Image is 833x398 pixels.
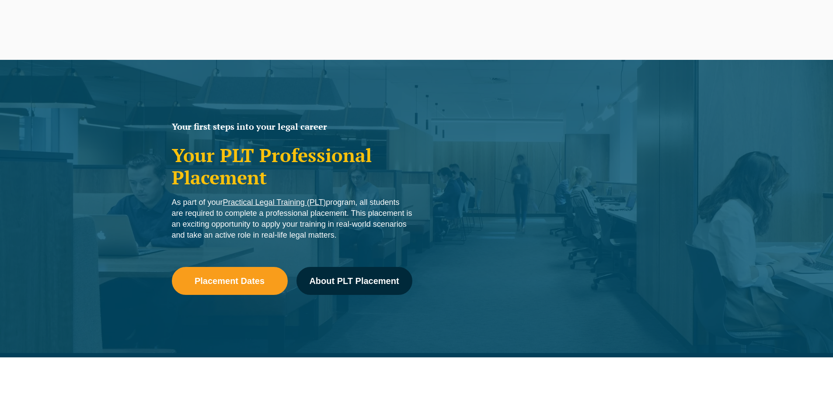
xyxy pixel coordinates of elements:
span: Placement Dates [195,277,265,285]
a: Placement Dates [172,267,288,295]
a: Practical Legal Training (PLT) [223,198,326,207]
h1: Your PLT Professional Placement [172,144,412,188]
a: About PLT Placement [296,267,412,295]
h2: Your first steps into your legal career [172,122,412,131]
span: As part of your program, all students are required to complete a professional placement. This pla... [172,198,412,239]
span: About PLT Placement [309,277,399,285]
